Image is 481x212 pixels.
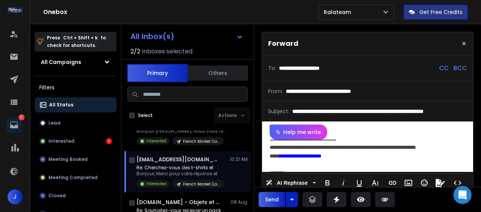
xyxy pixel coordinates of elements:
p: Interested [146,181,166,187]
p: BCC [453,64,467,73]
button: Emoticons [417,175,431,190]
p: 1 [19,114,25,120]
button: All Status [35,97,116,112]
button: Insert Link (Ctrl+K) [385,175,400,190]
button: All Inbox(s) [124,29,249,44]
button: Italic (Ctrl+I) [336,175,351,190]
h3: Filters [35,82,116,93]
h1: [EMAIL_ADDRESS][DOMAIN_NAME] [137,156,220,163]
label: Select [138,112,153,118]
button: Meeting Completed [35,170,116,185]
button: Meeting Booked [35,152,116,167]
h1: [DOMAIN_NAME] - Objets et textiles personnalisés [137,198,220,206]
p: French Market Campaign | Group B | Ralateam | Max 1 per Company [183,139,219,144]
div: Open Intercom Messenger [453,186,472,204]
button: Get Free Credits [403,5,468,20]
p: Get Free Credits [419,8,462,16]
h1: Onebox [43,8,319,17]
button: AI Rephrase [264,175,317,190]
div: 1 [106,138,112,144]
button: Interested1 [35,134,116,149]
p: Press to check for shortcuts. [47,34,106,49]
button: Lead [35,115,116,131]
span: Ctrl + Shift + k [62,33,99,42]
h3: Inboxes selected [142,47,192,56]
p: Bonjour, Merci pour votre réponse et [137,171,224,177]
span: AI Rephrase [275,180,309,186]
span: 2 / 2 [130,47,140,56]
button: J [8,189,23,204]
button: Help me write [270,125,327,140]
p: Interested [146,138,166,144]
p: Meeting Booked [48,156,88,162]
p: Re: Cherchez-vous des t-shirts et [137,165,224,171]
button: Underline (Ctrl+U) [352,175,366,190]
p: Meeting Completed [48,175,98,181]
p: Ralateam [324,8,354,16]
button: Send [259,192,285,207]
p: Bonjour [PERSON_NAME], Nous vous remercions [137,128,227,134]
h1: All Inbox(s) [130,33,174,40]
button: Signature [433,175,447,190]
a: 1 [6,117,22,132]
button: Insert Image (Ctrl+P) [401,175,416,190]
button: Primary [127,64,188,82]
button: Others [188,65,248,81]
p: All Status [49,102,73,108]
p: 08 Aug [231,199,248,205]
p: 10:21 AM [230,156,248,162]
button: Closed [35,188,116,203]
p: To: [268,64,276,72]
p: Closed [48,193,66,199]
img: logo [8,8,23,13]
button: Code View [450,175,465,190]
p: Interested [48,138,74,144]
p: Forward [268,38,298,49]
p: Subject: [268,108,289,115]
h1: All Campaigns [41,58,81,66]
button: All Campaigns [35,55,116,70]
p: Lead [48,120,61,126]
button: Bold (Ctrl+B) [320,175,335,190]
p: From: [268,87,283,95]
p: French Market Campaign | Group B | Ralateam | Max 1 per Company [183,181,219,187]
button: More Text [368,175,382,190]
p: CC [439,64,449,73]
